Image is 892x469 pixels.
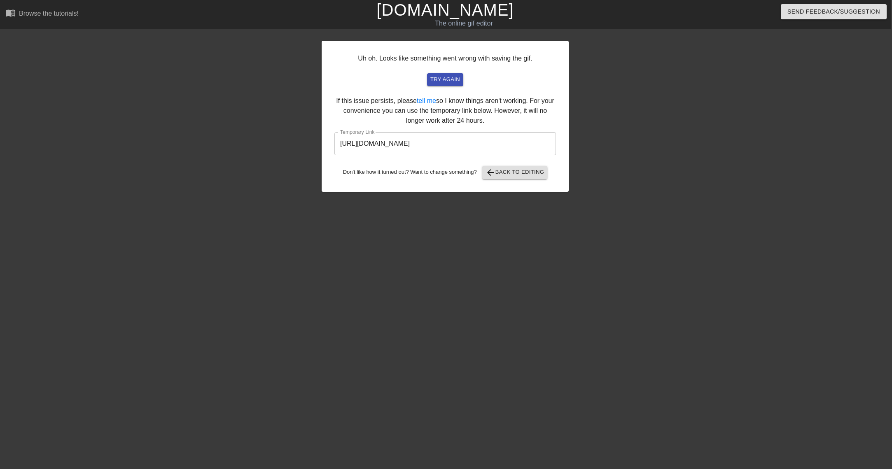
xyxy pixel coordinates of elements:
span: Send Feedback/Suggestion [787,7,880,17]
button: try again [427,73,463,86]
div: Uh oh. Looks like something went wrong with saving the gif. If this issue persists, please so I k... [322,41,569,192]
button: Back to Editing [482,166,548,179]
span: arrow_back [486,168,495,177]
a: tell me [417,97,436,104]
span: Back to Editing [486,168,544,177]
span: try again [430,75,460,84]
button: Send Feedback/Suggestion [781,4,887,19]
span: menu_book [6,8,16,18]
input: bare [334,132,556,155]
a: [DOMAIN_NAME] [376,1,514,19]
div: The online gif editor [301,19,627,28]
div: Don't like how it turned out? Want to change something? [334,166,556,179]
div: Browse the tutorials! [19,10,79,17]
a: Browse the tutorials! [6,8,79,21]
